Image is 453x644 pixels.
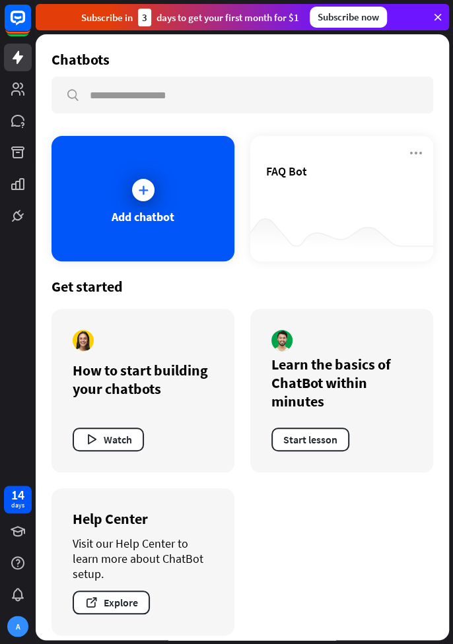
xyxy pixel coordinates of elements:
div: Visit our Help Center to learn more about ChatBot setup. [73,536,213,581]
div: 3 [138,9,151,26]
button: Explore [73,591,150,614]
div: Help Center [73,509,213,528]
div: A [7,616,28,637]
div: days [11,501,24,510]
div: Subscribe in days to get your first month for $1 [81,9,299,26]
div: Get started [52,277,433,296]
div: Add chatbot [112,209,174,224]
div: Chatbots [52,50,110,69]
button: Open LiveChat chat widget [11,5,50,45]
div: Learn the basics of ChatBot within minutes [271,355,412,410]
div: How to start building your chatbots [73,361,213,398]
img: author [73,330,94,351]
a: 14 days [4,486,32,513]
img: author [271,330,293,351]
span: FAQ Bot [266,164,307,179]
div: 14 [11,489,24,501]
button: Start lesson [271,428,349,451]
button: Watch [73,428,144,451]
div: Subscribe now [310,7,387,28]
